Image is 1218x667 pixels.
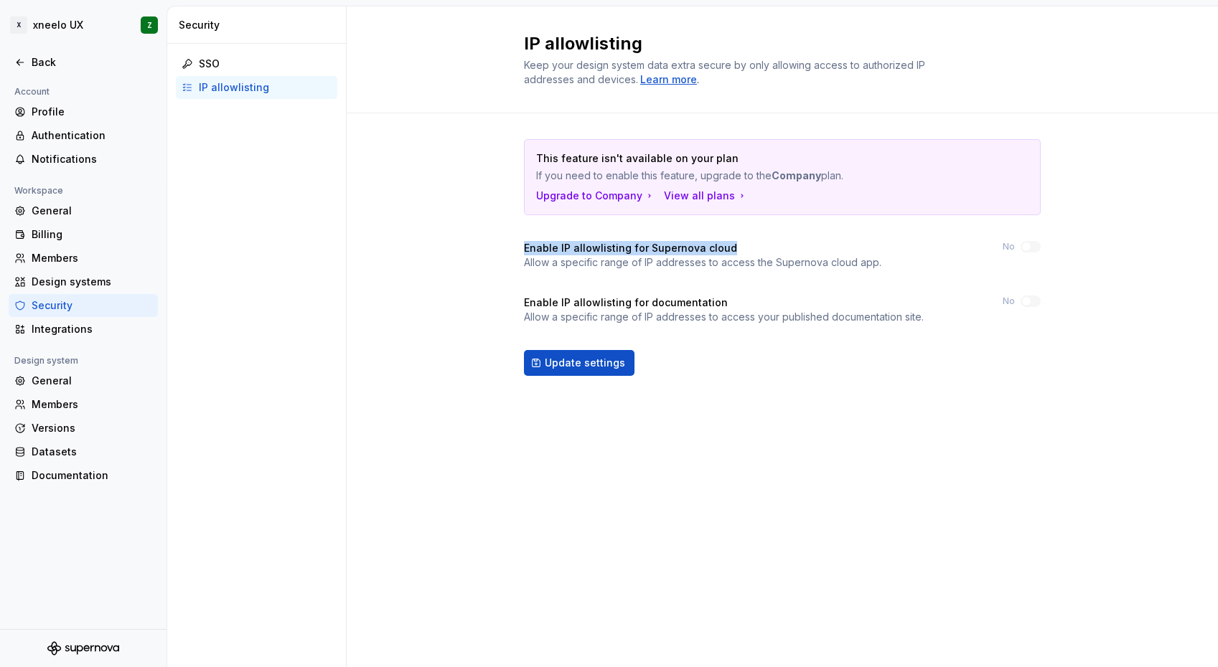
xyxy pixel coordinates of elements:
[524,295,728,310] h4: Enable IP allowlisting for documentation
[9,51,158,74] a: Back
[9,352,84,369] div: Design system
[32,105,152,119] div: Profile
[9,83,55,100] div: Account
[32,227,152,242] div: Billing
[32,275,152,289] div: Design systems
[9,247,158,270] a: Members
[176,52,337,75] a: SSO
[32,128,152,143] div: Authentication
[664,189,748,203] button: View all plans
[32,298,152,313] div: Security
[9,223,158,246] a: Billing
[9,294,158,317] a: Security
[9,199,158,222] a: General
[199,80,332,95] div: IP allowlisting
[32,55,152,70] div: Back
[536,189,655,203] button: Upgrade to Company
[9,270,158,293] a: Design systems
[9,182,69,199] div: Workspace
[47,641,119,656] svg: Supernova Logo
[640,72,697,87] a: Learn more
[524,310,924,324] p: Allow a specific range of IP addresses to access your published documentation site.
[32,445,152,459] div: Datasets
[545,356,625,370] span: Update settings
[536,151,928,166] p: This feature isn't available on your plan
[32,204,152,218] div: General
[199,57,332,71] div: SSO
[1003,295,1015,307] label: No
[32,322,152,336] div: Integrations
[9,464,158,487] a: Documentation
[10,16,27,34] div: X
[9,440,158,463] a: Datasets
[32,397,152,412] div: Members
[638,75,699,85] span: .
[32,468,152,483] div: Documentation
[772,169,821,181] strong: Company
[9,417,158,440] a: Versions
[176,76,337,99] a: IP allowlisting
[524,32,1023,55] h2: IP allowlisting
[524,241,737,255] h4: Enable IP allowlisting for Supernova cloud
[32,374,152,388] div: General
[179,18,340,32] div: Security
[9,369,158,392] a: General
[147,19,152,31] div: Z
[32,251,152,265] div: Members
[33,18,83,32] div: xneelo UX
[9,148,158,171] a: Notifications
[524,59,928,85] span: Keep your design system data extra secure by only allowing access to authorized IP addresses and ...
[536,169,928,183] p: If you need to enable this feature, upgrade to the plan.
[524,350,634,376] button: Update settings
[524,255,881,270] p: Allow a specific range of IP addresses to access the Supernova cloud app.
[3,9,164,41] button: Xxneelo UXZ
[32,152,152,166] div: Notifications
[9,124,158,147] a: Authentication
[9,393,158,416] a: Members
[9,318,158,341] a: Integrations
[9,100,158,123] a: Profile
[1003,241,1015,252] label: No
[32,421,152,435] div: Versions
